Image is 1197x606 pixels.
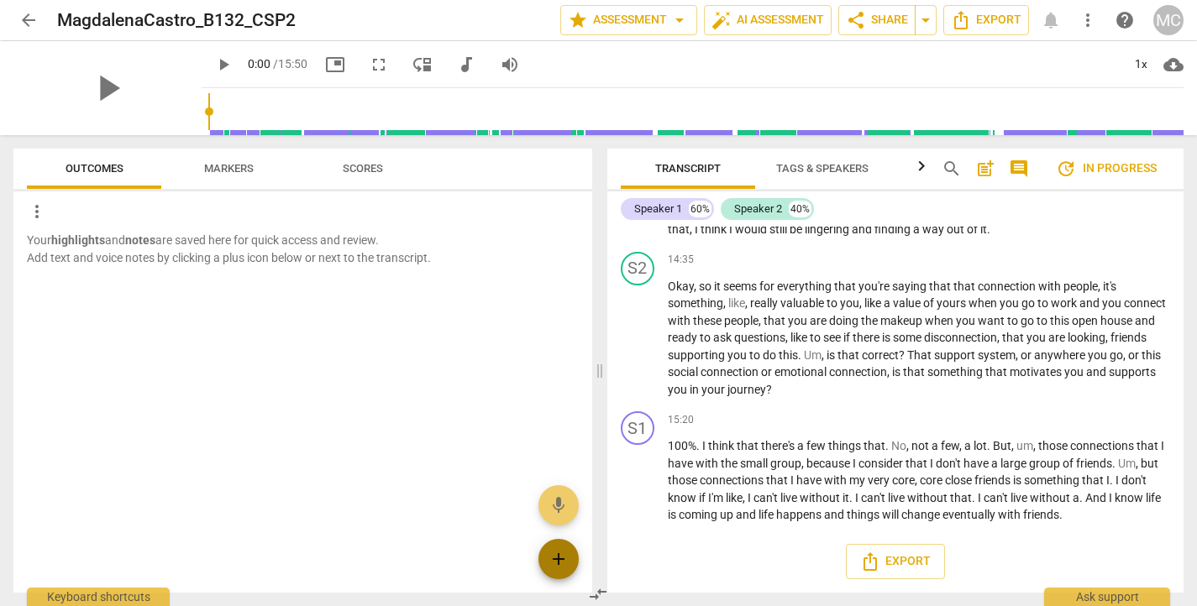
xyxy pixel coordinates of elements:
span: that [834,279,858,293]
span: people [1063,279,1098,293]
span: , [1123,348,1128,362]
span: you [1088,348,1110,362]
span: Filler word [1016,439,1033,452]
span: , [1105,331,1110,344]
span: to [749,348,763,362]
button: Share [838,5,916,35]
span: update [1056,159,1076,179]
span: , [801,457,806,470]
button: Switch to audio player [451,50,481,80]
span: work [1051,296,1079,310]
span: of [923,296,937,310]
span: 0:00 [248,57,270,71]
span: because [806,457,853,470]
span: , [1136,457,1141,470]
span: and [1135,314,1155,327]
span: the [861,314,880,327]
span: way [922,222,947,236]
span: , [723,296,728,310]
span: think [708,439,737,452]
span: emotional [774,365,829,379]
span: That [907,348,934,362]
span: . [972,491,978,504]
span: that [985,365,1010,379]
span: Export [860,551,931,572]
span: is [892,365,903,379]
span: this [1142,348,1161,362]
span: it [843,491,849,504]
span: Filler word [891,439,906,452]
button: View player as separate pane [407,50,438,80]
span: questions [734,331,785,344]
span: in [690,383,701,396]
span: you [840,296,859,310]
span: see [823,331,843,344]
span: is [827,348,837,362]
button: Picture in picture [320,50,350,80]
span: few [806,439,828,452]
span: to [1007,314,1021,327]
span: something [927,365,985,379]
span: those [1038,439,1070,452]
span: live [888,491,907,504]
span: looking [1068,331,1105,344]
div: Ask support [1044,588,1170,606]
span: , [822,348,827,362]
span: Markers [204,162,254,175]
span: . [1112,457,1118,470]
button: Show/Hide comments [1005,155,1032,182]
span: search [942,159,962,179]
span: volume_up [500,55,520,75]
span: , [887,365,892,379]
span: . [849,491,855,504]
span: can't [861,491,888,504]
span: it's [1103,279,1116,293]
span: have [796,473,824,487]
span: your [701,383,727,396]
span: Assessment [568,10,690,30]
span: connections [1070,439,1137,452]
span: mic [549,495,569,515]
span: when [969,296,1000,310]
span: I [702,439,708,452]
span: with [696,457,721,470]
span: I [1116,473,1121,487]
span: core [920,473,945,487]
span: supports [1109,365,1156,379]
span: I [853,457,858,470]
span: 100% [668,439,696,452]
span: Transcript [655,162,721,175]
span: makeup [880,314,925,327]
span: or [1128,348,1142,362]
span: live [780,491,800,504]
span: support [934,348,978,362]
span: that [1002,331,1026,344]
span: this [779,348,798,362]
span: Export [951,10,1021,30]
span: compare_arrows [588,584,608,604]
span: more_vert [27,201,47,222]
span: without [800,491,843,504]
button: Sharing summary [915,5,937,35]
div: 1x [1125,51,1157,78]
span: go [1021,296,1037,310]
span: to [700,331,713,344]
span: something [668,296,723,310]
span: you [727,348,749,362]
span: for [759,279,777,293]
span: I [790,473,796,487]
span: go [1021,314,1037,327]
span: or [1021,348,1034,362]
span: , [997,331,1002,344]
span: supporting [668,348,727,362]
span: . [1110,473,1116,487]
span: , [915,473,920,487]
span: everything [777,279,834,293]
span: that [764,314,788,327]
span: are [1048,331,1068,344]
span: yours [937,296,969,310]
div: Keyboard shortcuts [27,588,170,606]
span: arrow_back [18,10,39,30]
span: if [699,491,708,504]
span: that [1137,439,1161,452]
